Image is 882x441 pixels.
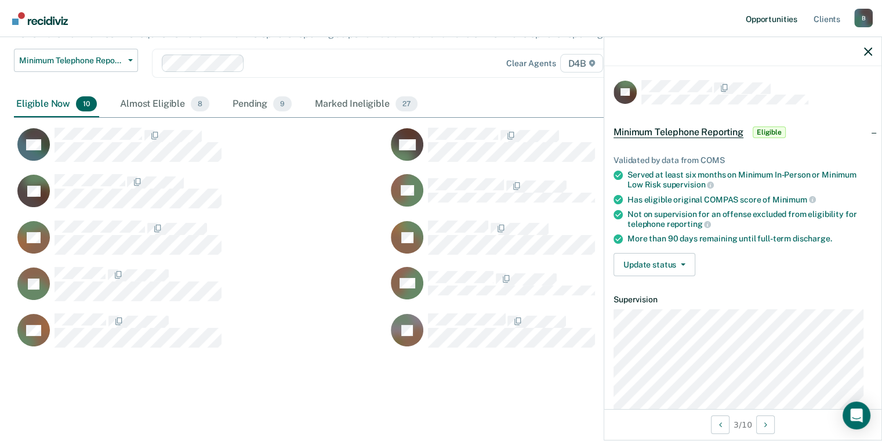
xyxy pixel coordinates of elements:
span: supervision [663,180,714,189]
div: Marked Ineligible [313,92,419,117]
div: Eligible Now [14,92,99,117]
dt: Supervision [614,295,872,305]
div: B [854,9,873,27]
div: CaseloadOpportunityCell-0226558 [14,266,387,313]
div: CaseloadOpportunityCell-0806987 [387,173,761,220]
div: CaseloadOpportunityCell-0619052 [387,220,761,266]
div: Clear agents [506,59,556,68]
div: Served at least six months on Minimum In-Person or Minimum Low Risk [627,170,872,190]
div: Not on supervision for an offense excluded from eligibility for telephone [627,209,872,229]
span: discharge. [793,234,832,243]
div: Validated by data from COMS [614,156,872,165]
div: Open Intercom Messenger [843,402,870,429]
div: CaseloadOpportunityCell-0830403 [14,313,387,359]
span: 9 [273,96,292,111]
span: Minimum Telephone Reporting [19,56,124,66]
div: CaseloadOpportunityCell-0818715 [14,173,387,220]
span: 10 [76,96,97,111]
div: CaseloadOpportunityCell-0816509 [387,127,761,173]
div: CaseloadOpportunityCell-0831735 [387,313,761,359]
span: 8 [191,96,209,111]
button: Update status [614,253,695,276]
div: Has eligible original COMPAS score of [627,194,872,205]
span: 27 [395,96,418,111]
div: Almost Eligible [118,92,212,117]
div: Minimum Telephone ReportingEligible [604,114,881,151]
button: Previous Opportunity [711,415,729,434]
div: 3 / 10 [604,409,881,440]
span: reporting [667,219,712,229]
span: Minimum [772,195,816,204]
div: CaseloadOpportunityCell-0782061 [14,127,387,173]
div: CaseloadOpportunityCell-0736203 [14,220,387,266]
span: Eligible [753,126,786,138]
p: Minimum Telephone Reporting is a level of supervision that uses an interactive voice recognition ... [14,6,672,39]
button: Profile dropdown button [854,9,873,27]
div: CaseloadOpportunityCell-0825532 [387,266,761,313]
div: Pending [230,92,294,117]
img: Recidiviz [12,12,68,25]
div: More than 90 days remaining until full-term [627,234,872,244]
button: Next Opportunity [756,415,775,434]
span: Minimum Telephone Reporting [614,126,743,138]
span: D4B [560,54,602,73]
